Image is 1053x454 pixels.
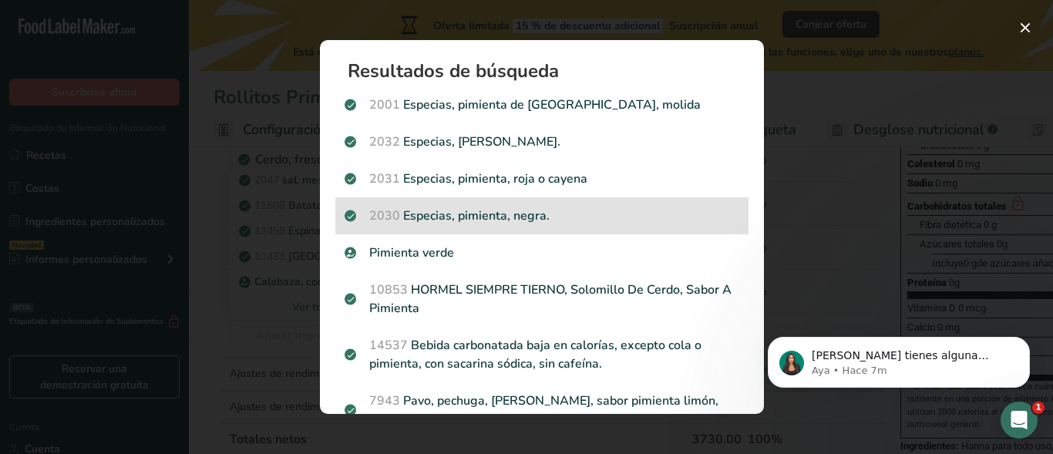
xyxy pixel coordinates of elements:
[1001,402,1038,439] iframe: Chat en vivo de Intercom
[369,337,408,354] span: 14537
[369,392,400,409] span: 7943
[345,170,739,188] p: Especias, pimienta, roja o cayena
[369,96,400,113] span: 2001
[369,281,408,298] span: 10853
[345,281,739,318] p: HORMEL SIEMPRE TIERNO, Solomillo De Cerdo, Sabor A Pimienta
[1035,402,1041,412] font: 1
[345,336,739,373] p: Bebida carbonatada baja en calorías, excepto cola o pimienta, con sacarina sódica, sin cafeína.
[745,304,1053,412] iframe: Mensaje de notificaciones del intercomunicador
[369,170,400,187] span: 2031
[369,207,400,224] span: 2030
[369,133,400,150] span: 2032
[345,392,739,429] p: Pavo, pechuga, [PERSON_NAME], sabor pimienta limón, 97% sin grasa
[348,62,749,80] h1: Resultados de búsqueda
[345,207,739,225] p: Especias, pimienta, negra.
[345,96,739,114] p: Especias, pimienta de [GEOGRAPHIC_DATA], molida
[345,244,739,262] p: Pimienta verde
[345,133,739,151] p: Especias, [PERSON_NAME].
